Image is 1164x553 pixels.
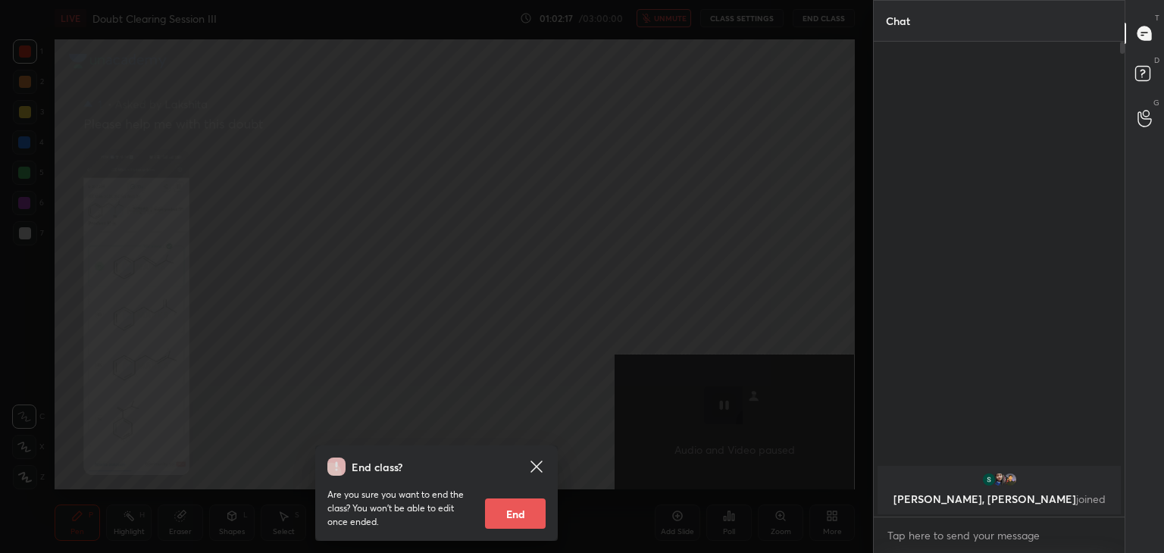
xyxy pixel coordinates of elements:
[981,472,997,487] img: 3
[1003,472,1018,487] img: fad776fe958d493e8d419caf36722bbb.jpg
[1154,55,1159,66] p: D
[1153,97,1159,108] p: G
[327,488,473,529] p: Are you sure you want to end the class? You won’t be able to edit once ended.
[1155,12,1159,23] p: T
[992,472,1007,487] img: d966713d50eb4c77aa2131f46ee7f04d.jpg
[874,1,922,41] p: Chat
[352,459,402,475] h4: End class?
[485,498,546,529] button: End
[874,463,1125,517] div: grid
[1076,492,1106,506] span: joined
[887,493,1112,505] p: [PERSON_NAME], [PERSON_NAME]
